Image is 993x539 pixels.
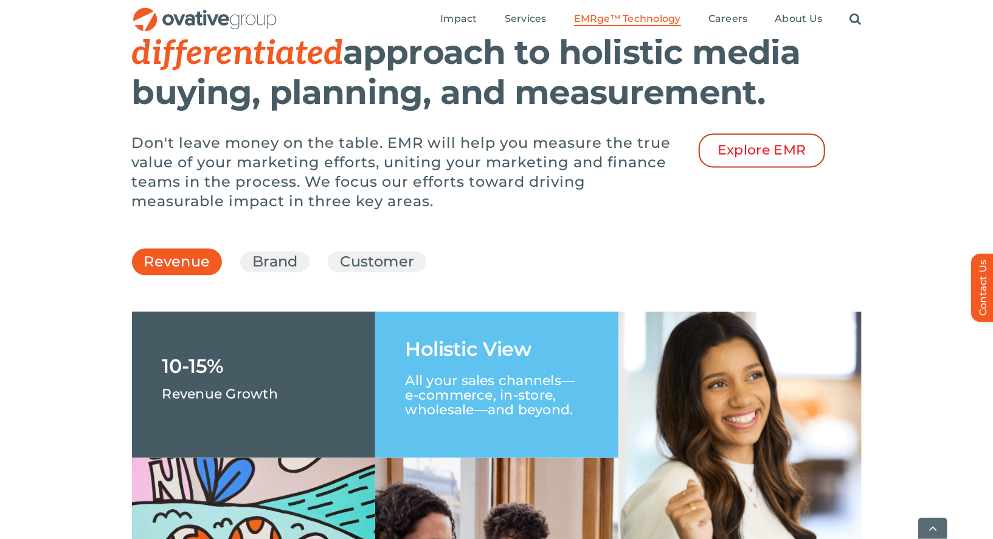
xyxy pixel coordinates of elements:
span: Explore EMR [718,142,806,158]
span: Services [505,13,547,25]
ul: Post Filters [132,245,862,278]
a: Careers [708,13,748,26]
a: EMRge™ Technology [574,13,681,26]
span: differentiated [132,33,343,74]
span: About Us [775,13,822,25]
a: About Us [775,13,822,26]
h1: 10-15% [162,356,224,376]
p: All your sales channels—e-commerce, in-store, wholesale—and beyond. [406,359,588,417]
a: Explore EMR [699,133,825,167]
a: OG_Full_horizontal_RGB [132,6,278,18]
h1: Holistic View [406,339,531,359]
span: Impact [440,13,477,25]
a: Services [505,13,547,26]
span: EMRge™ Technology [574,13,681,25]
a: Customer [340,251,414,272]
p: Don't leave money on the table. EMR will help you measure the true value of your marketing effort... [132,133,679,211]
a: Brand [252,251,297,272]
a: Impact [440,13,477,26]
a: Search [849,13,861,26]
p: Revenue Growth [162,376,278,400]
a: Revenue [144,251,210,278]
span: Careers [708,13,748,25]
